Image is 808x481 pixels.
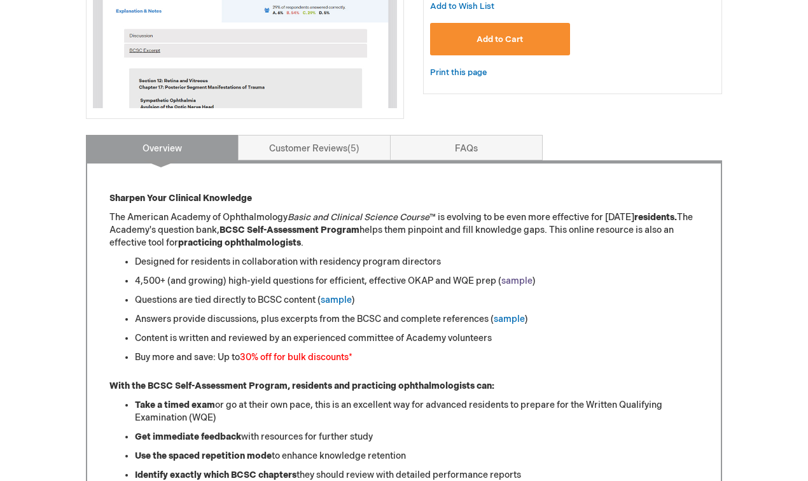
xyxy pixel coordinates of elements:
strong: Use the spaced repetition mode [135,450,272,461]
strong: Get immediate feedback [135,431,241,442]
strong: Identify exactly which BCSC chapters [135,470,296,480]
a: sample [321,295,352,305]
strong: With the BCSC Self-Assessment Program, residents and practicing ophthalmologists can: [109,380,494,391]
strong: Sharpen Your Clinical Knowledge [109,193,252,204]
a: sample [501,275,533,286]
a: Overview [86,135,239,160]
li: Content is written and reviewed by an experienced committee of Academy volunteers [135,332,699,345]
font: 30% off for bulk discounts [240,352,349,363]
strong: practicing ophthalmologists [178,237,301,248]
li: Questions are tied directly to BCSC content ( ) [135,294,699,307]
a: Add to Wish List [430,1,494,11]
li: to enhance knowledge retention [135,450,699,463]
a: Print this page [430,65,487,81]
a: FAQs [390,135,543,160]
button: Add to Cart [430,23,570,55]
p: The American Academy of Ophthalmology ™ is evolving to be even more effective for [DATE] The Acad... [109,211,699,249]
span: Add to Cart [477,34,523,45]
strong: BCSC Self-Assessment Program [219,225,359,235]
a: sample [494,314,525,324]
li: with resources for further study [135,431,699,443]
li: 4,500+ (and growing) high-yield questions for efficient, effective OKAP and WQE prep ( ) [135,275,699,288]
strong: residents. [634,212,677,223]
li: or go at their own pace, this is an excellent way for advanced residents to prepare for the Writt... [135,399,699,424]
li: Buy more and save: Up to [135,351,699,364]
strong: Take a timed exam [135,400,215,410]
span: 5 [347,143,359,154]
em: Basic and Clinical Science Course [288,212,429,223]
a: Customer Reviews5 [238,135,391,160]
li: Designed for residents in collaboration with residency program directors [135,256,699,268]
li: Answers provide discussions, plus excerpts from the BCSC and complete references ( ) [135,313,699,326]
